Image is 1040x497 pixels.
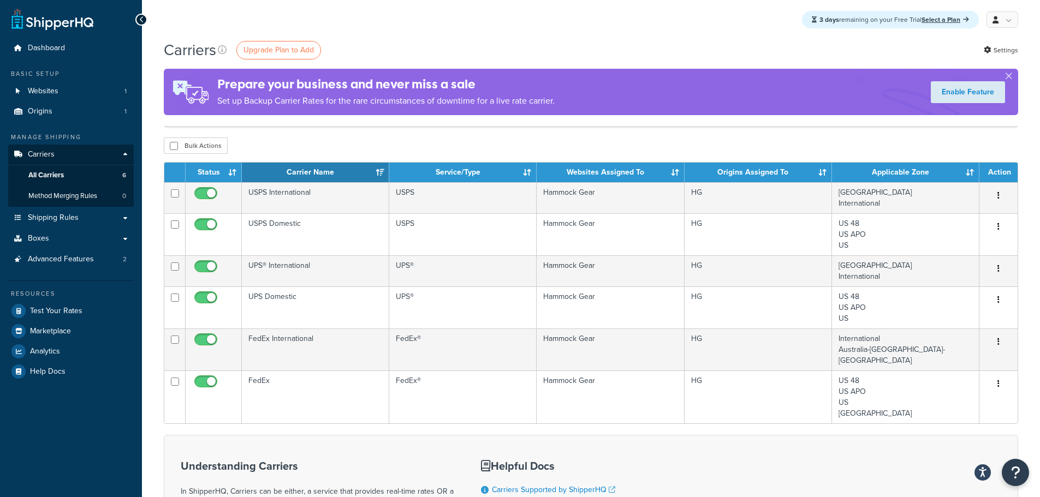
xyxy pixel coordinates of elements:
[8,342,134,361] a: Analytics
[389,255,537,286] td: UPS®
[8,321,134,341] a: Marketplace
[242,213,389,255] td: USPS Domestic
[802,11,979,28] div: remaining on your Free Trial
[8,101,134,122] a: Origins 1
[1002,459,1029,486] button: Open Resource Center
[832,163,979,182] th: Applicable Zone: activate to sort column ascending
[8,289,134,298] div: Resources
[481,460,623,472] h3: Helpful Docs
[8,81,134,101] li: Websites
[492,484,615,495] a: Carriers Supported by ShipperHQ
[28,191,97,201] span: Method Merging Rules
[8,186,134,206] a: Method Merging Rules 0
[28,107,52,116] span: Origins
[8,69,134,79] div: Basic Setup
[819,15,839,25] strong: 3 days
[8,165,134,185] li: All Carriers
[28,171,64,180] span: All Carriers
[8,301,134,321] a: Test Your Rates
[8,229,134,249] a: Boxes
[236,41,321,59] a: Upgrade Plan to Add
[389,286,537,328] td: UPS®
[8,362,134,381] a: Help Docs
[122,191,126,201] span: 0
[537,370,684,423] td: Hammock Gear
[389,213,537,255] td: USPS
[685,182,832,213] td: HG
[685,213,832,255] td: HG
[30,307,82,316] span: Test Your Rates
[11,8,93,30] a: ShipperHQ Home
[28,255,94,264] span: Advanced Features
[922,15,969,25] a: Select a Plan
[537,163,684,182] th: Websites Assigned To: activate to sort column ascending
[217,93,555,109] p: Set up Backup Carrier Rates for the rare circumstances of downtime for a live rate carrier.
[186,163,242,182] th: Status: activate to sort column ascending
[8,133,134,142] div: Manage Shipping
[28,44,65,53] span: Dashboard
[124,107,127,116] span: 1
[164,69,217,115] img: ad-rules-rateshop-fe6ec290ccb7230408bd80ed9643f0289d75e0ffd9eb532fc0e269fcd187b520.png
[685,163,832,182] th: Origins Assigned To: activate to sort column ascending
[984,43,1018,58] a: Settings
[389,328,537,370] td: FedEx®
[537,328,684,370] td: Hammock Gear
[124,87,127,96] span: 1
[832,255,979,286] td: [GEOGRAPHIC_DATA] International
[389,163,537,182] th: Service/Type: activate to sort column ascending
[931,81,1005,103] a: Enable Feature
[242,255,389,286] td: UPS® International
[8,249,134,270] a: Advanced Features 2
[28,150,55,159] span: Carriers
[8,81,134,101] a: Websites 1
[242,370,389,423] td: FedEx
[8,208,134,228] a: Shipping Rules
[537,255,684,286] td: Hammock Gear
[685,328,832,370] td: HG
[8,249,134,270] li: Advanced Features
[30,367,66,376] span: Help Docs
[242,182,389,213] td: USPS International
[832,213,979,255] td: US 48 US APO US
[537,213,684,255] td: Hammock Gear
[242,286,389,328] td: UPS Domestic
[389,182,537,213] td: USPS
[181,460,454,472] h3: Understanding Carriers
[242,328,389,370] td: FedEx International
[122,171,126,180] span: 6
[164,137,228,154] button: Bulk Actions
[8,145,134,207] li: Carriers
[28,234,49,243] span: Boxes
[537,286,684,328] td: Hammock Gear
[685,286,832,328] td: HG
[8,101,134,122] li: Origins
[242,163,389,182] th: Carrier Name: activate to sort column ascending
[832,182,979,213] td: [GEOGRAPHIC_DATA] International
[30,327,71,336] span: Marketplace
[389,370,537,423] td: FedEx®
[832,286,979,328] td: US 48 US APO US
[243,44,314,56] span: Upgrade Plan to Add
[537,182,684,213] td: Hammock Gear
[832,328,979,370] td: International Australia-[GEOGRAPHIC_DATA]-[GEOGRAPHIC_DATA]
[123,255,127,264] span: 2
[685,255,832,286] td: HG
[8,38,134,58] a: Dashboard
[8,145,134,165] a: Carriers
[217,75,555,93] h4: Prepare your business and never miss a sale
[28,87,58,96] span: Websites
[685,370,832,423] td: HG
[8,186,134,206] li: Method Merging Rules
[8,165,134,185] a: All Carriers 6
[164,39,216,61] h1: Carriers
[979,163,1018,182] th: Action
[28,213,79,223] span: Shipping Rules
[30,347,60,356] span: Analytics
